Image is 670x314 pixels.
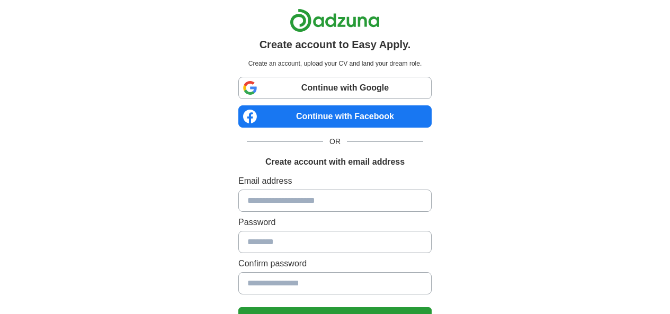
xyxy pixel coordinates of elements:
h1: Create account with email address [265,156,405,168]
a: Continue with Google [238,77,432,99]
label: Email address [238,175,432,187]
h1: Create account to Easy Apply. [260,37,411,52]
label: Password [238,216,432,229]
a: Continue with Facebook [238,105,432,128]
p: Create an account, upload your CV and land your dream role. [240,59,430,68]
span: OR [323,136,347,147]
img: Adzuna logo [290,8,380,32]
label: Confirm password [238,257,432,270]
